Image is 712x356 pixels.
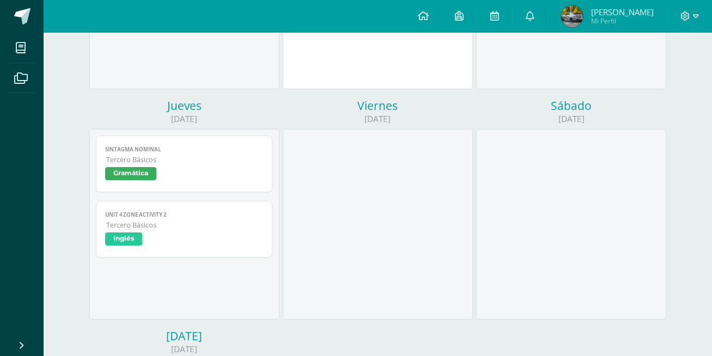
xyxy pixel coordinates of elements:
[96,136,273,192] a: Sintagma nominalTercero BásicosGramática
[105,232,142,245] span: Inglés
[561,5,583,27] img: fc84353caadfea4914385f38b906a64f.png
[105,211,264,218] span: Unit 4 Zone Activity 2
[106,220,264,230] span: Tercero Básicos
[283,113,473,125] div: [DATE]
[89,98,279,113] div: Jueves
[89,113,279,125] div: [DATE]
[89,328,279,343] div: [DATE]
[476,98,666,113] div: Sábado
[89,343,279,355] div: [DATE]
[106,155,264,164] span: Tercero Básicos
[591,16,654,26] span: Mi Perfil
[476,113,666,125] div: [DATE]
[591,7,654,17] span: [PERSON_NAME]
[96,201,273,257] a: Unit 4 Zone Activity 2Tercero BásicosInglés
[105,167,156,180] span: Gramática
[283,98,473,113] div: Viernes
[105,146,264,153] span: Sintagma nominal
